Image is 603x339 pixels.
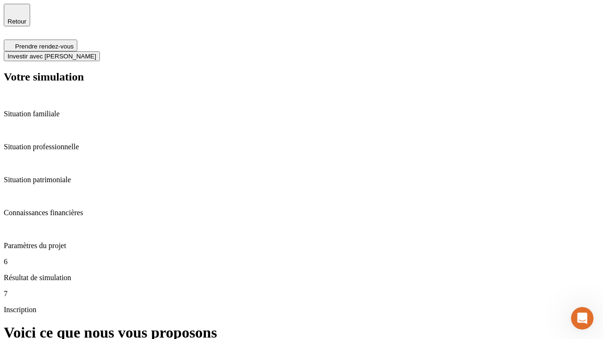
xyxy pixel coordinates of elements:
[8,53,96,60] span: Investir avec [PERSON_NAME]
[4,209,599,217] p: Connaissances financières
[4,242,599,250] p: Paramètres du projet
[571,307,594,330] iframe: Intercom live chat
[4,110,599,118] p: Situation familiale
[4,176,599,184] p: Situation patrimoniale
[4,40,77,51] button: Prendre rendez-vous
[4,143,599,151] p: Situation professionnelle
[8,18,26,25] span: Retour
[4,274,599,282] p: Résultat de simulation
[4,306,599,314] p: Inscription
[4,71,599,83] h2: Votre simulation
[4,290,599,298] p: 7
[15,43,73,50] span: Prendre rendez-vous
[4,258,599,266] p: 6
[4,51,100,61] button: Investir avec [PERSON_NAME]
[4,4,30,26] button: Retour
